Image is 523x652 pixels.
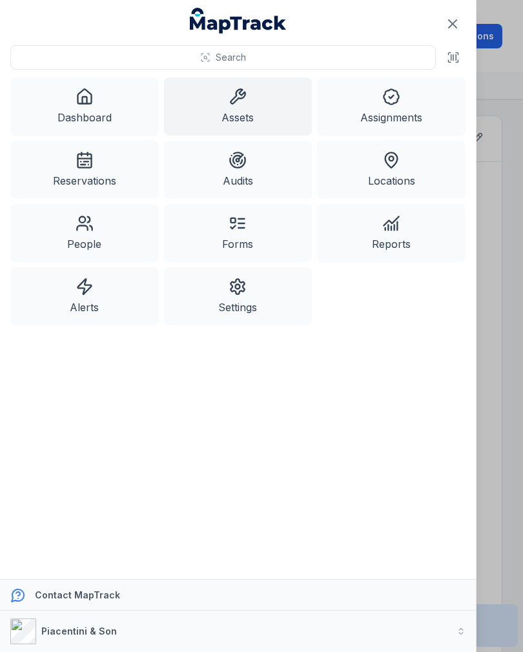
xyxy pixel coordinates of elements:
[164,141,313,199] a: Audits
[317,204,466,262] a: Reports
[164,77,313,136] a: Assets
[10,204,159,262] a: People
[10,45,436,70] button: Search
[10,77,159,136] a: Dashboard
[190,8,287,34] a: MapTrack
[164,204,313,262] a: Forms
[35,589,120,600] strong: Contact MapTrack
[317,141,466,199] a: Locations
[439,10,466,37] button: Close navigation
[10,267,159,325] a: Alerts
[10,141,159,199] a: Reservations
[317,77,466,136] a: Assignments
[216,51,246,64] span: Search
[164,267,313,325] a: Settings
[41,626,117,637] strong: Piacentini & Son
